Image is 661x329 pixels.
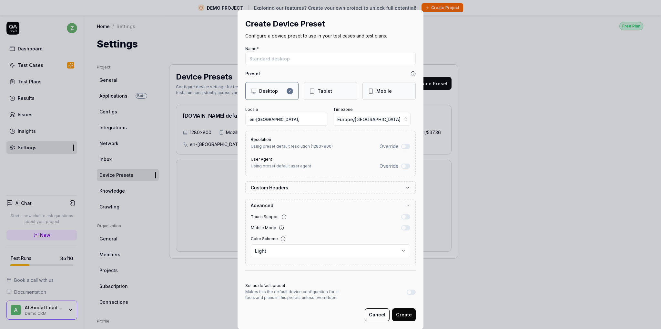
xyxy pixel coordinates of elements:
[251,182,410,194] button: Custom Headers
[245,289,349,301] p: Makes this the default device configuration for all tests and plans in this project unless overri...
[251,211,410,265] div: Advanced
[276,164,311,168] span: default user agent
[392,308,416,321] button: Create
[251,164,311,168] span: Using preset
[245,283,285,288] label: Set as default preset
[333,107,353,112] label: Timezone
[251,184,405,191] label: Custom Headers
[245,32,416,39] p: Configure a device preset to use in your test cases and test plans.
[245,46,259,51] label: Name*
[337,116,401,123] span: Europe/[GEOGRAPHIC_DATA]
[259,88,278,94] div: Desktop
[245,52,416,65] input: Standard desktop
[251,214,279,220] div: Touch Support
[312,144,331,149] span: 1280 × 800
[251,225,276,231] div: Mobile Mode
[251,157,272,162] label: User Agent
[251,144,333,149] span: Using
[251,137,271,142] label: Resolution
[380,163,399,169] label: Override
[376,88,392,94] div: Mobile
[245,107,258,112] label: Locale
[251,199,410,211] button: Advanced
[245,113,328,126] input: en-US, sv-SE
[245,70,260,77] h4: Preset
[287,88,293,94] div: ✓
[318,88,332,94] div: Tablet
[251,236,278,242] div: Color Scheme
[365,308,390,321] button: Cancel
[380,143,399,150] label: Override
[263,144,333,149] span: preset default resolution ( )
[245,18,416,30] h2: Create Device Preset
